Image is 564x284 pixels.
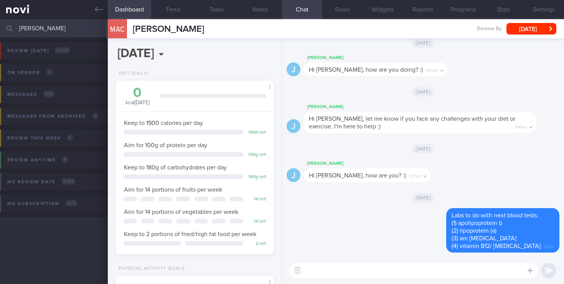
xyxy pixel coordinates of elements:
[309,172,406,179] span: Hi [PERSON_NAME], how are you? :)
[5,46,72,56] div: Review [DATE]
[426,66,438,73] span: 3:42pm
[247,219,266,225] div: 14 left
[124,120,203,126] span: Keep to 1900 calories per day
[106,15,129,44] div: MAC
[287,62,300,77] div: J
[247,130,266,136] div: 1900 left
[452,235,516,241] span: (3) am [MEDICAL_DATA]
[452,243,541,249] span: (4) vitamin B12/ [MEDICAL_DATA]
[409,172,421,179] span: 3:27pm
[506,23,556,34] button: [DATE]
[287,168,300,182] div: J
[5,133,75,143] div: Review this week
[412,144,434,153] span: [DATE]
[5,67,54,78] div: On sensor
[412,193,434,202] span: [DATE]
[43,91,55,97] span: 0 / 51
[67,135,73,141] span: 0
[412,38,434,48] span: [DATE]
[544,242,554,250] span: 3:11pm
[123,86,152,107] div: kcal [DATE]
[515,123,527,130] span: 9:45am
[303,159,454,168] div: [PERSON_NAME]
[452,228,496,234] span: (2) lipoprotein (a)
[5,155,70,165] div: Review anytime
[247,241,266,247] div: 2 left
[452,212,538,218] span: Labs to do with next blood tests:
[5,111,101,121] div: Messages from Archived
[287,119,300,133] div: J
[46,69,53,76] span: 0
[124,209,238,215] span: Aim for 14 portions of vegetables per week
[61,178,76,185] span: 0 / 163
[412,87,434,97] span: [DATE]
[303,102,559,112] div: [PERSON_NAME]
[247,152,266,158] div: 100 g left
[309,116,515,130] span: Hi [PERSON_NAME], let me know if you face any challenges with your diet or exercise. I'm here to ...
[124,164,227,171] span: Keep to 180g of carbohydrates per day
[5,177,78,187] div: No review date
[115,71,148,77] div: Diet (Daily)
[115,266,185,272] div: Physical Activity Goals
[5,199,79,209] div: No subscription
[123,86,152,100] div: 0
[124,142,207,148] span: Aim for 100g of protein per day
[452,220,502,226] span: (1) apolipoprotein b
[309,67,423,73] span: Hi [PERSON_NAME], how are you doing? :)
[55,47,70,54] span: 0 / 203
[65,200,78,207] span: 0 / 73
[92,113,99,119] span: 0
[247,197,266,202] div: 14 left
[247,174,266,180] div: 180 g left
[124,231,256,237] span: Keep to 2 portions of fried/high fat food per week
[5,89,57,100] div: Messages
[124,187,222,193] span: Aim for 14 portions of fruits per week
[133,25,204,34] span: [PERSON_NAME]
[477,26,502,33] span: Review By
[62,156,68,163] span: 0
[303,53,470,62] div: [PERSON_NAME]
